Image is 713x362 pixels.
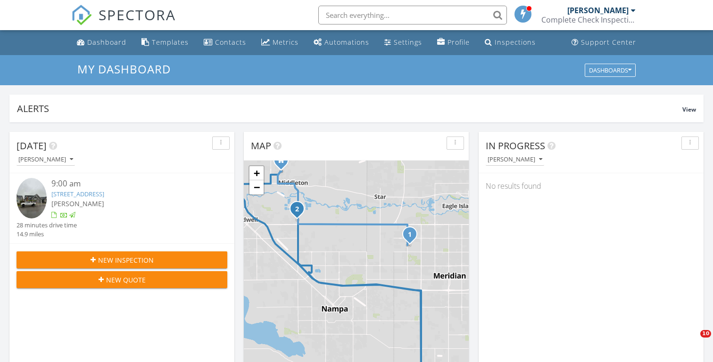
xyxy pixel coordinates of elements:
[99,5,176,24] span: SPECTORA
[17,230,77,239] div: 14.9 miles
[77,61,171,77] span: My Dashboard
[486,139,545,152] span: In Progress
[410,234,415,240] div: 4557 W Sierra Madre Dr, Meridian, ID 83646
[295,206,299,213] i: 2
[433,34,473,51] a: Company Profile
[567,6,629,15] div: [PERSON_NAME]
[297,209,303,214] div: 11058 Maroon Bells Dr, Caldwell, ID 83605
[152,38,189,47] div: Templates
[215,38,246,47] div: Contacts
[568,34,640,51] a: Support Center
[17,271,227,288] button: New Quote
[51,199,104,208] span: [PERSON_NAME]
[682,105,696,113] span: View
[273,38,298,47] div: Metrics
[408,232,412,238] i: 1
[318,6,507,24] input: Search everything...
[394,38,422,47] div: Settings
[249,166,264,180] a: Zoom in
[17,178,47,218] img: 8825165%2Fcover_photos%2FbUZRGizftfvpSdtXJ0mQ%2Fsmall.jpg
[257,34,302,51] a: Metrics
[310,34,373,51] a: Automations (Basic)
[17,139,47,152] span: [DATE]
[589,67,631,73] div: Dashboards
[71,13,176,32] a: SPECTORA
[479,173,704,199] div: No results found
[18,156,73,163] div: [PERSON_NAME]
[681,330,704,353] iframe: Intercom live chat
[488,156,542,163] div: [PERSON_NAME]
[17,178,227,239] a: 9:00 am [STREET_ADDRESS] [PERSON_NAME] 28 minutes drive time 14.9 miles
[106,275,146,285] span: New Quote
[381,34,426,51] a: Settings
[281,160,287,166] div: 1789 Windmill Springs Ct, MIDDLETON Idaho 83644
[98,255,154,265] span: New Inspection
[87,38,126,47] div: Dashboard
[17,153,75,166] button: [PERSON_NAME]
[138,34,192,51] a: Templates
[486,153,544,166] button: [PERSON_NAME]
[481,34,539,51] a: Inspections
[324,38,369,47] div: Automations
[448,38,470,47] div: Profile
[200,34,250,51] a: Contacts
[249,180,264,194] a: Zoom out
[585,64,636,77] button: Dashboards
[51,178,209,190] div: 9:00 am
[251,139,271,152] span: Map
[73,34,130,51] a: Dashboard
[71,5,92,25] img: The Best Home Inspection Software - Spectora
[17,221,77,230] div: 28 minutes drive time
[51,190,104,198] a: [STREET_ADDRESS]
[495,38,536,47] div: Inspections
[581,38,636,47] div: Support Center
[17,251,227,268] button: New Inspection
[17,102,682,115] div: Alerts
[700,330,711,338] span: 10
[541,15,636,24] div: Complete Check Inspections, LLC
